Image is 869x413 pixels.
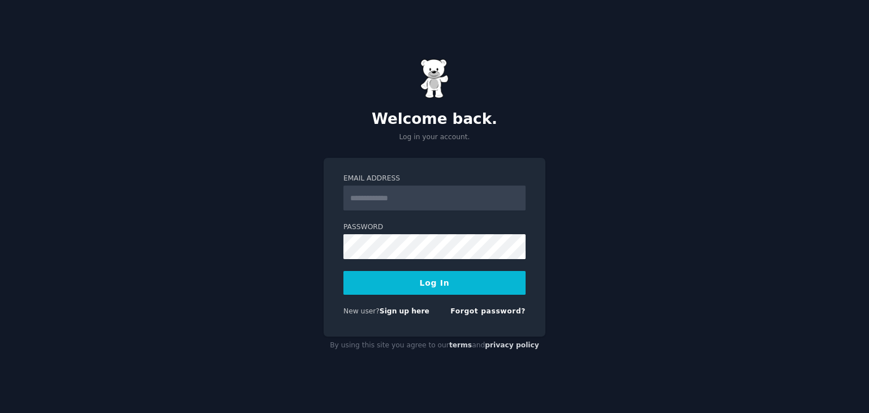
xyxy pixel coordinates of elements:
[343,222,526,233] label: Password
[343,307,380,315] span: New user?
[324,110,545,128] h2: Welcome back.
[343,271,526,295] button: Log In
[380,307,429,315] a: Sign up here
[450,307,526,315] a: Forgot password?
[343,174,526,184] label: Email Address
[485,341,539,349] a: privacy policy
[324,337,545,355] div: By using this site you agree to our and
[449,341,472,349] a: terms
[420,59,449,98] img: Gummy Bear
[324,132,545,143] p: Log in your account.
